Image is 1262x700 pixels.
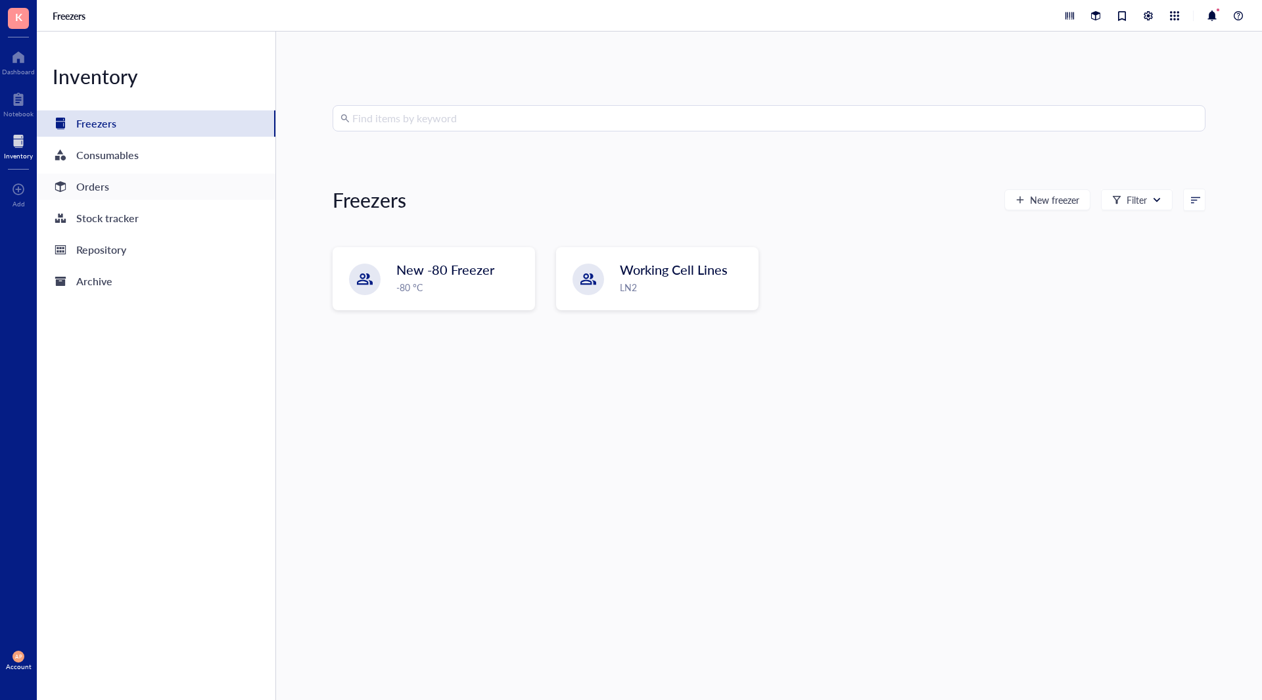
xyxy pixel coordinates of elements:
div: Account [6,663,32,670]
div: Freezers [333,187,406,213]
div: Add [12,200,25,208]
div: Consumables [76,146,139,164]
span: New freezer [1030,195,1079,205]
div: Orders [76,177,109,196]
div: Inventory [37,63,275,89]
div: Inventory [4,152,33,160]
a: Consumables [37,142,275,168]
span: New -80 Freezer [396,260,494,279]
a: Freezers [37,110,275,137]
div: Filter [1127,193,1147,207]
div: LN2 [620,280,750,294]
button: New freezer [1004,189,1090,210]
a: Dashboard [2,47,35,76]
div: Freezers [76,114,116,133]
div: -80 °C [396,280,526,294]
a: Archive [37,268,275,294]
div: Archive [76,272,112,291]
div: Repository [76,241,126,259]
div: Stock tracker [76,209,139,227]
span: AP [15,653,22,659]
a: Stock tracker [37,205,275,231]
a: Inventory [4,131,33,160]
a: Repository [37,237,275,263]
a: Notebook [3,89,34,118]
a: Freezers [53,10,88,22]
div: Notebook [3,110,34,118]
div: Dashboard [2,68,35,76]
a: Orders [37,174,275,200]
span: Working Cell Lines [620,260,728,279]
span: K [15,9,22,25]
